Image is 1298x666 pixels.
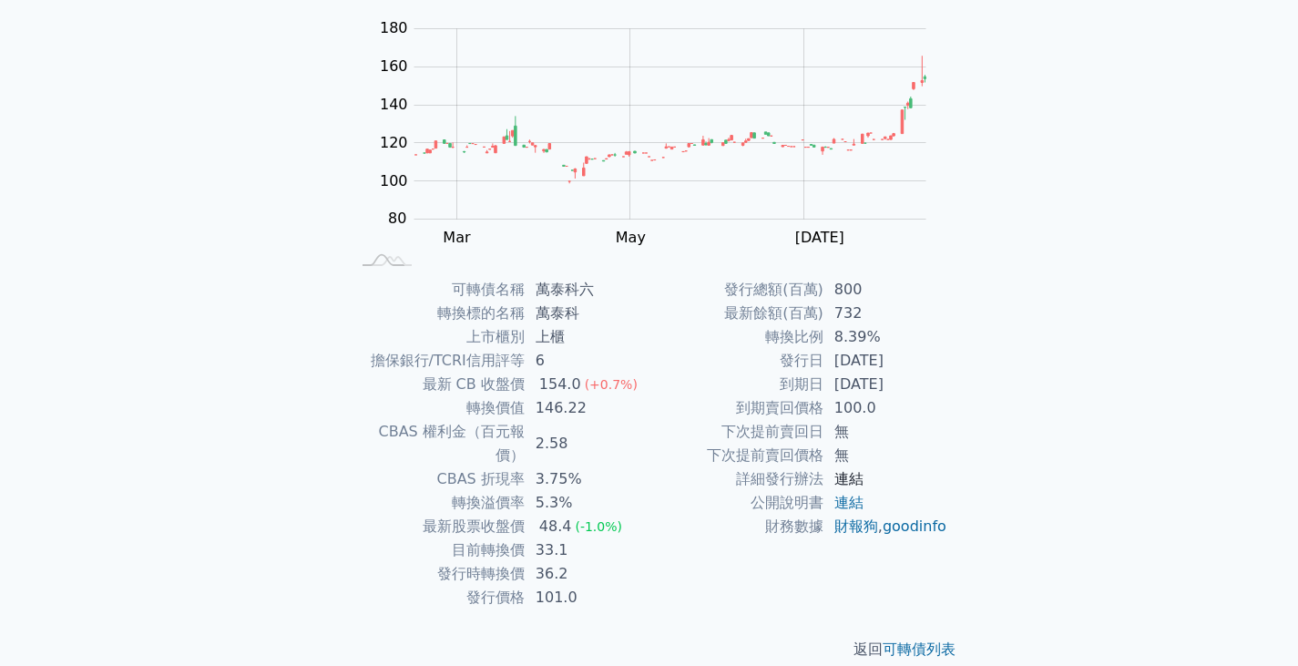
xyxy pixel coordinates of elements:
[649,467,823,491] td: 詳細發行辦法
[525,420,649,467] td: 2.58
[351,278,525,302] td: 可轉債名稱
[649,325,823,349] td: 轉換比例
[380,172,408,190] tspan: 100
[823,444,948,467] td: 無
[823,278,948,302] td: 800
[834,494,864,511] a: 連結
[649,491,823,515] td: 公開說明書
[525,562,649,586] td: 36.2
[883,517,946,535] a: goodinfo
[525,278,649,302] td: 萬泰科六
[380,19,408,36] tspan: 180
[536,373,585,396] div: 154.0
[823,325,948,349] td: 8.39%
[649,444,823,467] td: 下次提前賣回價格
[351,515,525,538] td: 最新股票收盤價
[525,325,649,349] td: 上櫃
[883,640,956,658] a: 可轉債列表
[585,377,638,392] span: (+0.7%)
[536,515,576,538] div: 48.4
[380,57,408,75] tspan: 160
[525,491,649,515] td: 5.3%
[823,515,948,538] td: ,
[351,467,525,491] td: CBAS 折現率
[351,373,525,396] td: 最新 CB 收盤價
[649,515,823,538] td: 財務數據
[616,229,646,246] tspan: May
[351,538,525,562] td: 目前轉換價
[649,278,823,302] td: 發行總額(百萬)
[351,420,525,467] td: CBAS 權利金（百元報價）
[823,420,948,444] td: 無
[443,229,471,246] tspan: Mar
[351,302,525,325] td: 轉換標的名稱
[649,396,823,420] td: 到期賣回價格
[329,639,970,661] p: 返回
[834,517,878,535] a: 財報狗
[649,420,823,444] td: 下次提前賣回日
[388,210,406,227] tspan: 80
[525,396,649,420] td: 146.22
[649,373,823,396] td: 到期日
[823,349,948,373] td: [DATE]
[351,562,525,586] td: 發行時轉換價
[525,302,649,325] td: 萬泰科
[575,519,622,534] span: (-1.0%)
[525,538,649,562] td: 33.1
[380,96,408,113] tspan: 140
[823,302,948,325] td: 732
[525,467,649,491] td: 3.75%
[371,19,954,283] g: Chart
[525,349,649,373] td: 6
[351,586,525,610] td: 發行價格
[649,349,823,373] td: 發行日
[795,229,844,246] tspan: [DATE]
[351,349,525,373] td: 擔保銀行/TCRI信用評等
[351,325,525,349] td: 上市櫃別
[351,491,525,515] td: 轉換溢價率
[649,302,823,325] td: 最新餘額(百萬)
[380,134,408,151] tspan: 120
[823,396,948,420] td: 100.0
[351,396,525,420] td: 轉換價值
[525,586,649,610] td: 101.0
[823,373,948,396] td: [DATE]
[834,470,864,487] a: 連結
